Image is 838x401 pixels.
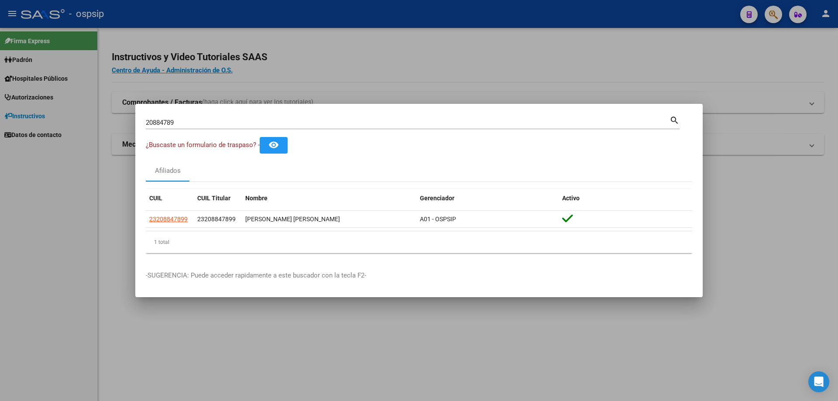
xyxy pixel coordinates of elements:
[245,195,268,202] span: Nombre
[149,195,162,202] span: CUIL
[146,141,260,149] span: ¿Buscaste un formulario de traspaso? -
[562,195,580,202] span: Activo
[420,216,456,223] span: A01 - OSPSIP
[670,114,680,125] mat-icon: search
[420,195,454,202] span: Gerenciador
[194,189,242,208] datatable-header-cell: CUIL Titular
[808,371,829,392] div: Open Intercom Messenger
[146,271,692,281] p: -SUGERENCIA: Puede acceder rapidamente a este buscador con la tecla F2-
[146,231,692,253] div: 1 total
[197,216,236,223] span: 23208847899
[268,140,279,150] mat-icon: remove_red_eye
[146,189,194,208] datatable-header-cell: CUIL
[242,189,416,208] datatable-header-cell: Nombre
[197,195,230,202] span: CUIL Titular
[149,216,188,223] span: 23208847899
[155,166,181,176] div: Afiliados
[245,214,413,224] div: [PERSON_NAME] [PERSON_NAME]
[559,189,692,208] datatable-header-cell: Activo
[416,189,559,208] datatable-header-cell: Gerenciador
